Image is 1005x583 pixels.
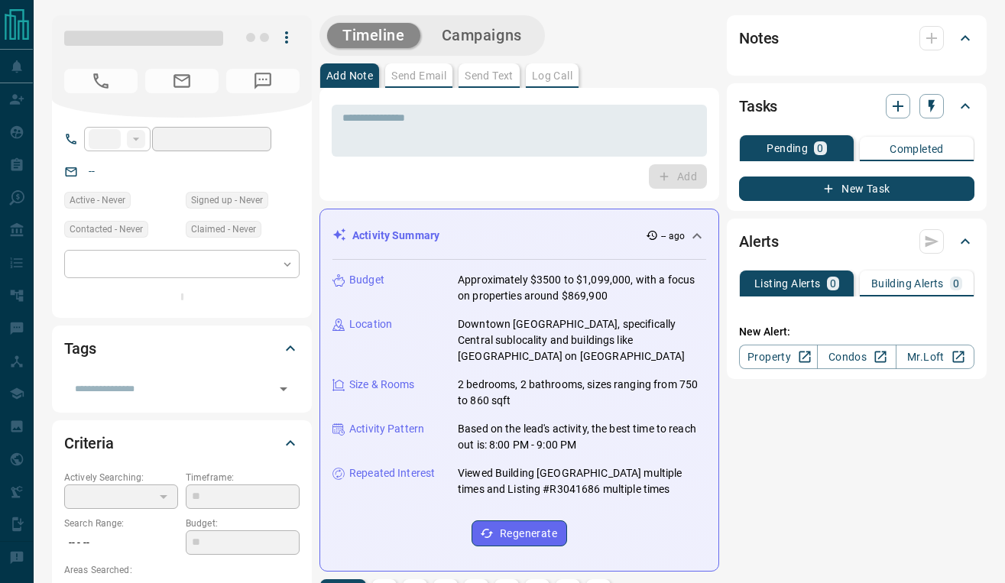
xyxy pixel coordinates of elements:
[273,378,294,400] button: Open
[458,272,706,304] p: Approximately $3500 to $1,099,000, with a focus on properties around $869,900
[64,330,300,367] div: Tags
[739,223,974,260] div: Alerts
[661,229,685,243] p: -- ago
[767,143,808,154] p: Pending
[871,278,944,289] p: Building Alerts
[458,421,706,453] p: Based on the lead's activity, the best time to reach out is: 8:00 PM - 9:00 PM
[64,425,300,462] div: Criteria
[191,222,256,237] span: Claimed - Never
[458,465,706,497] p: Viewed Building [GEOGRAPHIC_DATA] multiple times and Listing #R3041686 multiple times
[739,177,974,201] button: New Task
[70,193,125,208] span: Active - Never
[326,70,373,81] p: Add Note
[817,345,896,369] a: Condos
[145,69,219,93] span: No Email
[64,336,96,361] h2: Tags
[352,228,439,244] p: Activity Summary
[186,471,300,484] p: Timeframe:
[739,88,974,125] div: Tasks
[64,431,114,455] h2: Criteria
[472,520,567,546] button: Regenerate
[70,222,143,237] span: Contacted - Never
[64,69,138,93] span: No Number
[349,377,415,393] p: Size & Rooms
[739,26,779,50] h2: Notes
[739,229,779,254] h2: Alerts
[890,144,944,154] p: Completed
[458,377,706,409] p: 2 bedrooms, 2 bathrooms, sizes ranging from 750 to 860 sqft
[953,278,959,289] p: 0
[226,69,300,93] span: No Number
[739,20,974,57] div: Notes
[64,530,178,555] p: -- - --
[739,94,777,118] h2: Tasks
[191,193,263,208] span: Signed up - Never
[64,471,178,484] p: Actively Searching:
[754,278,821,289] p: Listing Alerts
[89,165,95,177] a: --
[426,23,537,48] button: Campaigns
[817,143,823,154] p: 0
[349,421,424,437] p: Activity Pattern
[332,222,706,250] div: Activity Summary-- ago
[830,278,836,289] p: 0
[349,272,384,288] p: Budget
[458,316,706,364] p: Downtown [GEOGRAPHIC_DATA], specifically Central sublocality and buildings like [GEOGRAPHIC_DATA]...
[349,465,435,481] p: Repeated Interest
[739,345,818,369] a: Property
[64,563,300,577] p: Areas Searched:
[64,517,178,530] p: Search Range:
[896,345,974,369] a: Mr.Loft
[327,23,420,48] button: Timeline
[349,316,392,332] p: Location
[739,324,974,340] p: New Alert:
[186,517,300,530] p: Budget:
